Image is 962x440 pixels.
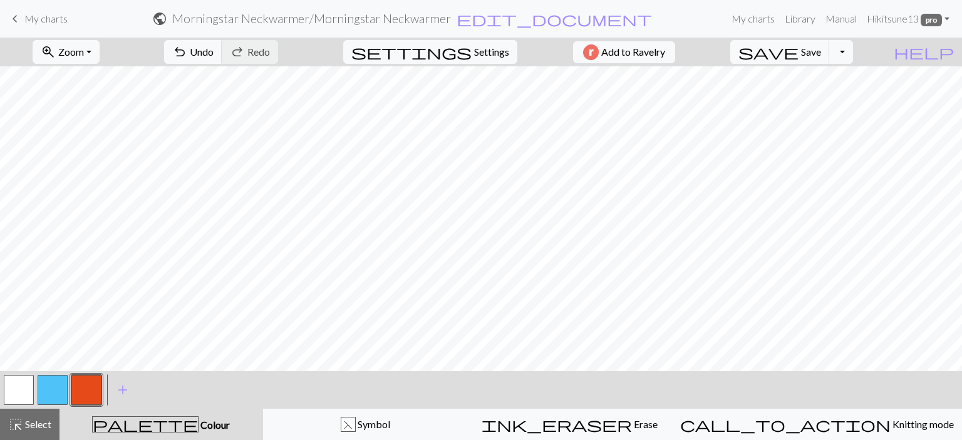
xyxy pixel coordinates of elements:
[894,43,954,61] span: help
[921,14,942,26] span: pro
[820,6,862,31] a: Manual
[862,6,954,31] a: Hikitsune13 pro
[152,10,167,28] span: public
[672,409,962,440] button: Knitting mode
[573,41,675,63] button: Add to Ravelry
[351,44,472,59] i: Settings
[263,409,468,440] button: F Symbol
[41,43,56,61] span: zoom_in
[8,10,23,28] span: keyboard_arrow_left
[172,11,451,26] h2: Morningstar Neckwarmer / Morningstar Neckwarmer
[199,419,230,431] span: Colour
[190,46,214,58] span: Undo
[115,381,130,399] span: add
[727,6,780,31] a: My charts
[93,416,198,433] span: palette
[33,40,100,64] button: Zoom
[164,40,222,64] button: Undo
[58,46,84,58] span: Zoom
[457,10,652,28] span: edit_document
[680,416,891,433] span: call_to_action
[482,416,632,433] span: ink_eraser
[601,44,665,60] span: Add to Ravelry
[474,44,509,59] span: Settings
[8,8,68,29] a: My charts
[356,418,390,430] span: Symbol
[730,40,830,64] button: Save
[59,409,263,440] button: Colour
[891,418,954,430] span: Knitting mode
[172,43,187,61] span: undo
[738,43,799,61] span: save
[343,40,517,64] button: SettingsSettings
[341,417,355,432] div: F
[8,416,23,433] span: highlight_alt
[780,6,820,31] a: Library
[23,418,51,430] span: Select
[351,43,472,61] span: settings
[467,409,672,440] button: Erase
[24,13,68,24] span: My charts
[801,46,821,58] span: Save
[632,418,658,430] span: Erase
[583,44,599,60] img: Ravelry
